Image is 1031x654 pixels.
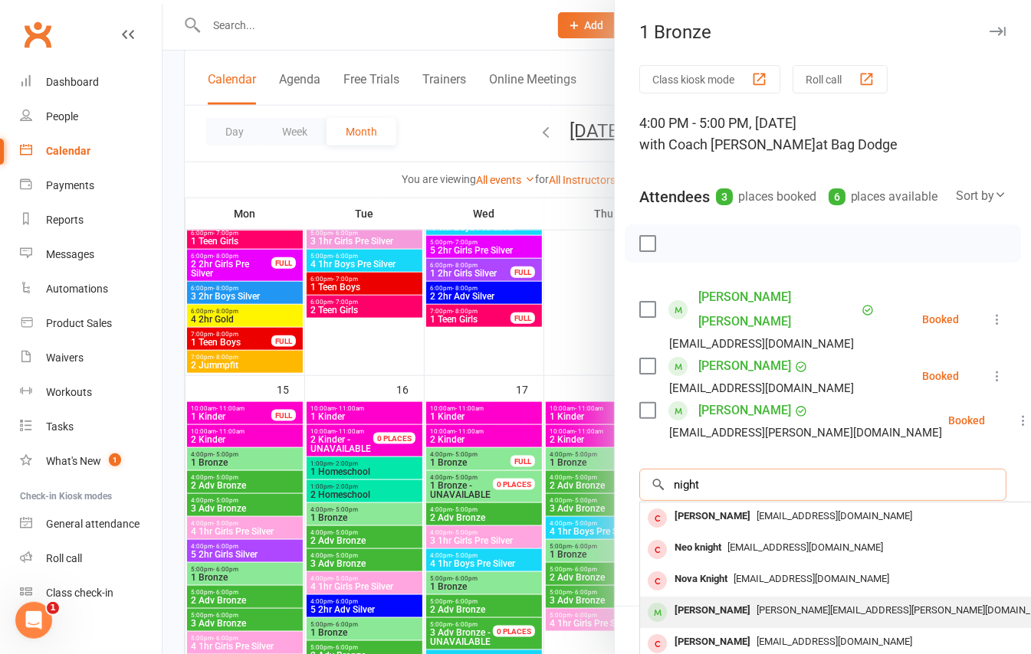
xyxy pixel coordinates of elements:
a: People [20,100,162,134]
a: Workouts [20,375,162,410]
div: member [648,540,667,559]
div: Neo knight [668,537,727,559]
div: Sort by [956,186,1006,206]
a: Roll call [20,541,162,576]
a: Messages [20,237,162,272]
div: Reports [46,214,84,226]
div: Class check-in [46,587,113,599]
input: Search to add attendees [639,469,1006,501]
div: [PERSON_NAME] [668,505,757,528]
a: [PERSON_NAME] [PERSON_NAME] [698,285,858,334]
span: [EMAIL_ADDRESS][DOMAIN_NAME] [757,636,912,647]
div: member [648,508,667,528]
a: Clubworx [18,15,57,54]
a: Tasks [20,410,162,444]
div: Dashboard [46,76,99,88]
div: People [46,110,78,123]
div: Tasks [46,420,74,433]
a: Product Sales [20,306,162,341]
div: Workouts [46,386,92,398]
div: 6 [829,188,845,205]
span: with Coach [PERSON_NAME] [639,136,816,152]
a: General attendance kiosk mode [20,507,162,541]
div: [PERSON_NAME] [668,600,757,622]
button: Class kiosk mode [639,65,780,93]
div: Booked [922,371,959,381]
div: member [648,571,667,590]
span: [EMAIL_ADDRESS][DOMAIN_NAME] [734,573,889,584]
span: 1 [109,453,121,466]
a: [PERSON_NAME] [698,354,791,378]
div: Automations [46,283,108,295]
div: Product Sales [46,317,112,329]
a: [PERSON_NAME] [698,398,791,423]
div: [EMAIL_ADDRESS][PERSON_NAME][DOMAIN_NAME] [669,423,942,443]
span: [EMAIL_ADDRESS][DOMAIN_NAME] [727,541,883,553]
button: Roll call [793,65,888,93]
div: Payments [46,179,94,191]
a: Payments [20,168,162,203]
span: at Bag Dodge [816,136,898,152]
div: 1 Bronze [615,21,1031,43]
div: Waivers [46,352,84,364]
a: Dashboard [20,65,162,100]
div: places available [829,186,938,208]
div: Roll call [46,552,82,564]
a: Class kiosk mode [20,576,162,610]
span: 1 [47,602,59,614]
a: Calendar [20,134,162,168]
div: member [648,634,667,653]
div: places booked [716,186,816,208]
div: Nova Knight [668,568,734,590]
iframe: Intercom live chat [15,602,52,639]
a: Reports [20,203,162,237]
div: Booked [948,415,985,426]
div: Attendees [639,186,710,208]
div: What's New [46,455,101,467]
div: Messages [46,248,94,260]
a: Automations [20,272,162,306]
div: 3 [716,188,733,205]
a: Waivers [20,341,162,375]
div: member [648,603,667,622]
div: [PERSON_NAME] [668,631,757,653]
span: [EMAIL_ADDRESS][DOMAIN_NAME] [757,510,912,522]
div: Booked [922,314,959,325]
div: General attendance [46,518,140,530]
div: [EMAIL_ADDRESS][DOMAIN_NAME] [669,334,854,354]
a: What's New1 [20,444,162,479]
div: Calendar [46,145,90,157]
div: [EMAIL_ADDRESS][DOMAIN_NAME] [669,378,854,398]
div: 4:00 PM - 5:00 PM, [DATE] [639,113,1006,155]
